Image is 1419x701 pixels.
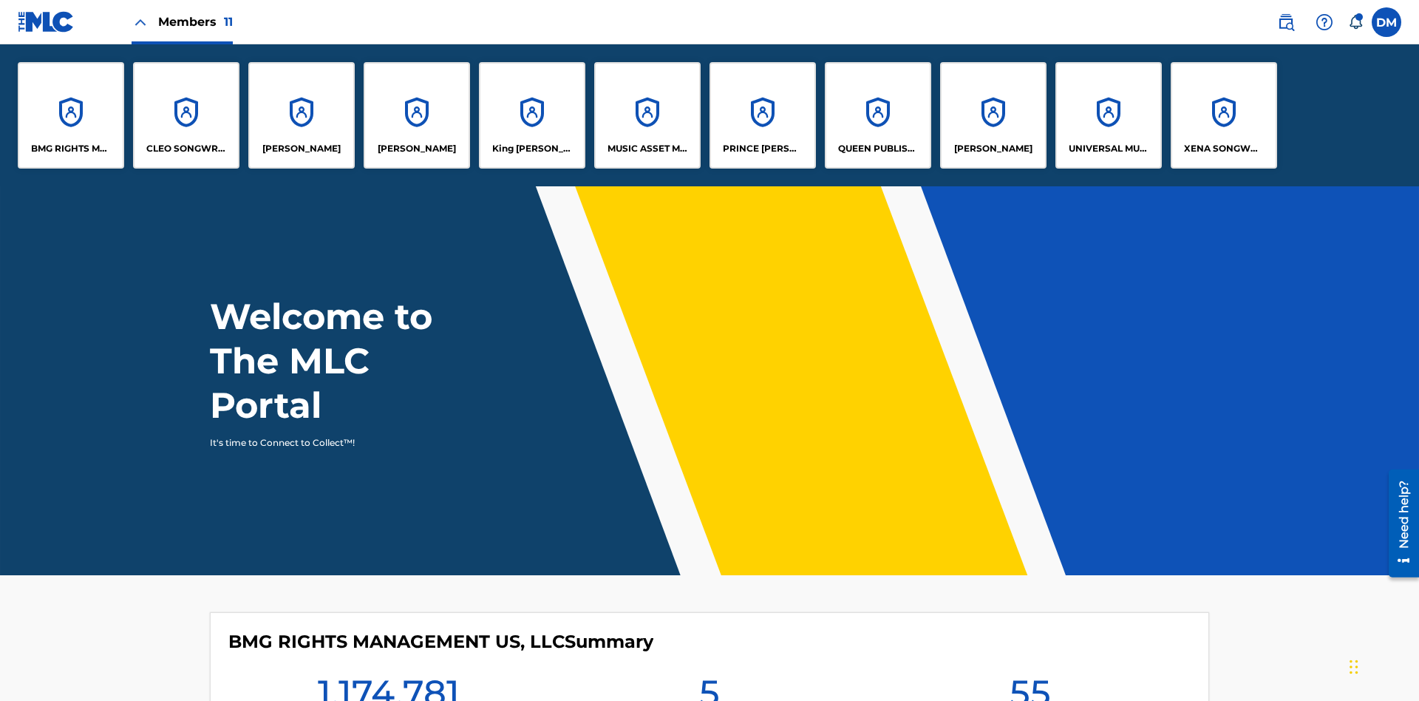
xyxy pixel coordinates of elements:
a: Accounts[PERSON_NAME] [364,62,470,169]
p: EYAMA MCSINGER [378,142,456,155]
p: BMG RIGHTS MANAGEMENT US, LLC [31,142,112,155]
a: AccountsXENA SONGWRITER [1171,62,1277,169]
img: search [1277,13,1295,31]
a: AccountsCLEO SONGWRITER [133,62,239,169]
img: help [1316,13,1333,31]
p: PRINCE MCTESTERSON [723,142,803,155]
iframe: Resource Center [1378,464,1419,585]
p: It's time to Connect to Collect™! [210,436,466,450]
iframe: Chat Widget [1345,630,1419,701]
p: RONALD MCTESTERSON [954,142,1032,155]
a: AccountsMUSIC ASSET MANAGEMENT (MAM) [594,62,701,169]
h1: Welcome to The MLC Portal [210,294,486,427]
p: CLEO SONGWRITER [146,142,227,155]
p: MUSIC ASSET MANAGEMENT (MAM) [608,142,688,155]
h4: BMG RIGHTS MANAGEMENT US, LLC [228,631,653,653]
p: King McTesterson [492,142,573,155]
a: AccountsQUEEN PUBLISHA [825,62,931,169]
a: Accounts[PERSON_NAME] [940,62,1047,169]
div: Notifications [1348,15,1363,30]
img: Close [132,13,149,31]
a: AccountsBMG RIGHTS MANAGEMENT US, LLC [18,62,124,169]
a: AccountsPRINCE [PERSON_NAME] [709,62,816,169]
a: Public Search [1271,7,1301,37]
div: Help [1310,7,1339,37]
p: XENA SONGWRITER [1184,142,1265,155]
a: Accounts[PERSON_NAME] [248,62,355,169]
span: 11 [224,15,233,29]
img: MLC Logo [18,11,75,33]
a: AccountsUNIVERSAL MUSIC PUB GROUP [1055,62,1162,169]
div: User Menu [1372,7,1401,37]
a: AccountsKing [PERSON_NAME] [479,62,585,169]
p: UNIVERSAL MUSIC PUB GROUP [1069,142,1149,155]
p: ELVIS COSTELLO [262,142,341,155]
p: QUEEN PUBLISHA [838,142,919,155]
span: Members [158,13,233,30]
div: Drag [1350,645,1358,689]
